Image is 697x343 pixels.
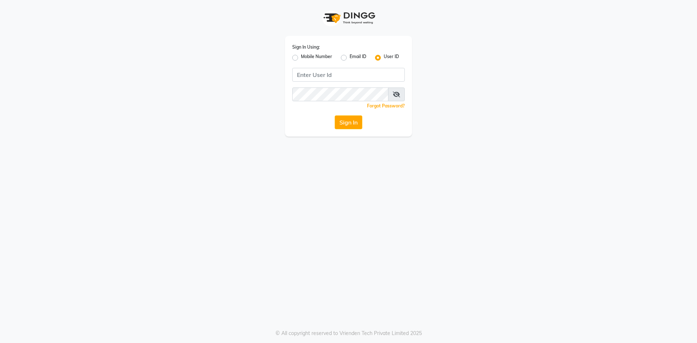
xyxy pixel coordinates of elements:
label: Sign In Using: [292,44,320,50]
label: Email ID [350,53,366,62]
a: Forgot Password? [367,103,405,109]
img: logo1.svg [319,7,378,29]
button: Sign In [335,115,362,129]
label: Mobile Number [301,53,332,62]
input: Username [292,68,405,82]
label: User ID [384,53,399,62]
input: Username [292,87,388,101]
